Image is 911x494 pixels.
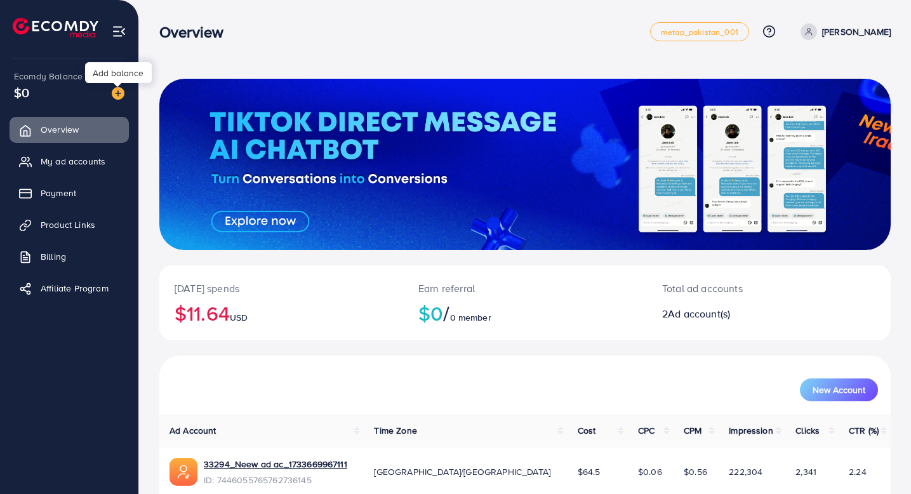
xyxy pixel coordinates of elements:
[10,276,129,301] a: Affiliate Program
[41,187,76,199] span: Payment
[638,424,655,437] span: CPC
[175,301,388,325] h2: $11.64
[170,424,216,437] span: Ad Account
[849,424,879,437] span: CTR (%)
[41,282,109,295] span: Affiliate Program
[10,212,129,237] a: Product Links
[112,24,126,39] img: menu
[795,424,820,437] span: Clicks
[41,155,105,168] span: My ad accounts
[10,180,129,206] a: Payment
[14,70,83,83] span: Ecomdy Balance
[684,424,702,437] span: CPM
[849,465,867,478] span: 2.24
[204,458,347,471] a: 33294_Neew ad ac_1733669967111
[230,311,248,324] span: USD
[85,62,152,83] div: Add balance
[578,424,596,437] span: Cost
[661,28,738,36] span: metap_pakistan_001
[857,437,901,484] iframe: Chat
[729,465,762,478] span: 222,304
[204,474,347,486] span: ID: 7446055765762736145
[418,281,632,296] p: Earn referral
[13,18,98,37] img: logo
[668,307,730,321] span: Ad account(s)
[822,24,891,39] p: [PERSON_NAME]
[795,465,816,478] span: 2,341
[10,244,129,269] a: Billing
[418,301,632,325] h2: $0
[10,149,129,174] a: My ad accounts
[813,385,865,394] span: New Account
[729,424,773,437] span: Impression
[684,465,707,478] span: $0.56
[175,281,388,296] p: [DATE] spends
[159,23,234,41] h3: Overview
[41,123,79,136] span: Overview
[41,250,66,263] span: Billing
[578,465,601,478] span: $64.5
[450,311,491,324] span: 0 member
[800,378,878,401] button: New Account
[638,465,662,478] span: $0.06
[662,281,815,296] p: Total ad accounts
[443,298,449,328] span: /
[10,117,129,142] a: Overview
[374,465,550,478] span: [GEOGRAPHIC_DATA]/[GEOGRAPHIC_DATA]
[795,23,891,40] a: [PERSON_NAME]
[662,308,815,320] h2: 2
[41,218,95,231] span: Product Links
[14,83,29,102] span: $0
[374,424,416,437] span: Time Zone
[112,87,124,100] img: image
[650,22,749,41] a: metap_pakistan_001
[170,458,197,486] img: ic-ads-acc.e4c84228.svg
